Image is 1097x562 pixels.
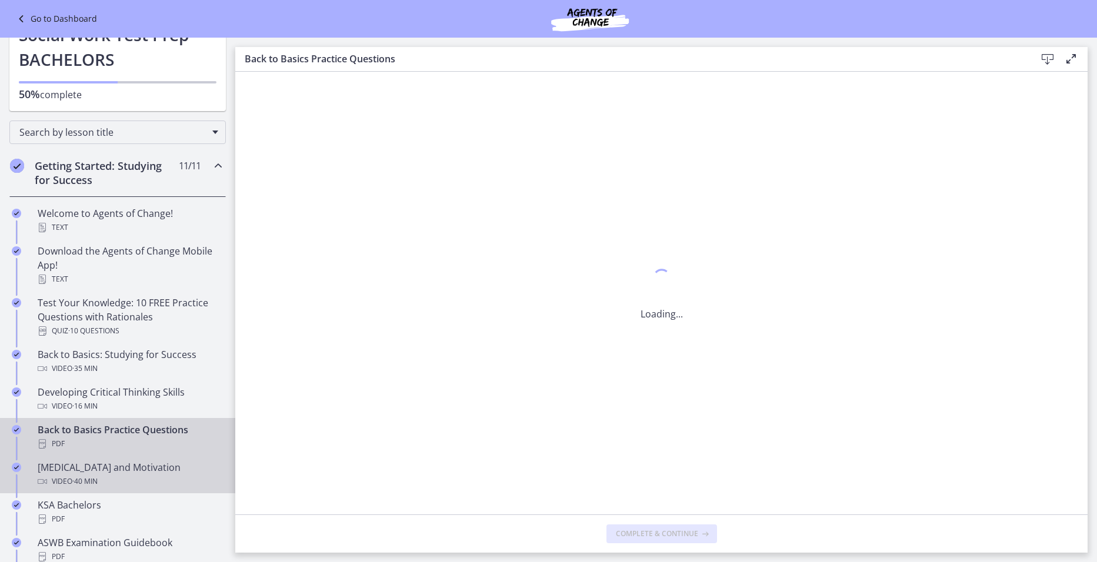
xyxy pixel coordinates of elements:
span: 50% [19,87,40,101]
div: Text [38,220,221,235]
h3: Back to Basics Practice Questions [245,52,1017,66]
div: Video [38,399,221,413]
i: Completed [12,209,21,218]
div: Video [38,362,221,376]
i: Completed [12,298,21,307]
div: 1 [641,266,683,293]
div: Text [38,272,221,286]
div: PDF [38,437,221,451]
span: · 35 min [72,362,98,376]
i: Completed [12,425,21,434]
span: Complete & continue [616,529,698,538]
span: · 16 min [72,399,98,413]
span: · 40 min [72,474,98,489]
div: Welcome to Agents of Change! [38,206,221,235]
button: Complete & continue [606,524,717,543]
div: Search by lesson title [9,121,226,144]
i: Completed [12,350,21,359]
span: 11 / 11 [179,159,201,173]
h2: Getting Started: Studying for Success [35,159,178,187]
div: PDF [38,512,221,526]
i: Completed [12,246,21,256]
p: Loading... [641,307,683,321]
i: Completed [12,538,21,547]
div: KSA Bachelors [38,498,221,526]
span: Search by lesson title [19,126,206,139]
i: Completed [12,463,21,472]
i: Completed [12,500,21,510]
div: Quiz [38,324,221,338]
div: [MEDICAL_DATA] and Motivation [38,460,221,489]
div: Test Your Knowledge: 10 FREE Practice Questions with Rationales [38,296,221,338]
p: complete [19,87,216,102]
div: Developing Critical Thinking Skills [38,385,221,413]
i: Completed [10,159,24,173]
a: Go to Dashboard [14,12,97,26]
div: Video [38,474,221,489]
div: Back to Basics Practice Questions [38,423,221,451]
div: Back to Basics: Studying for Success [38,347,221,376]
i: Completed [12,387,21,397]
img: Agents of Change Social Work Test Prep [519,5,661,33]
div: Download the Agents of Change Mobile App! [38,244,221,286]
span: · 10 Questions [68,324,119,338]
